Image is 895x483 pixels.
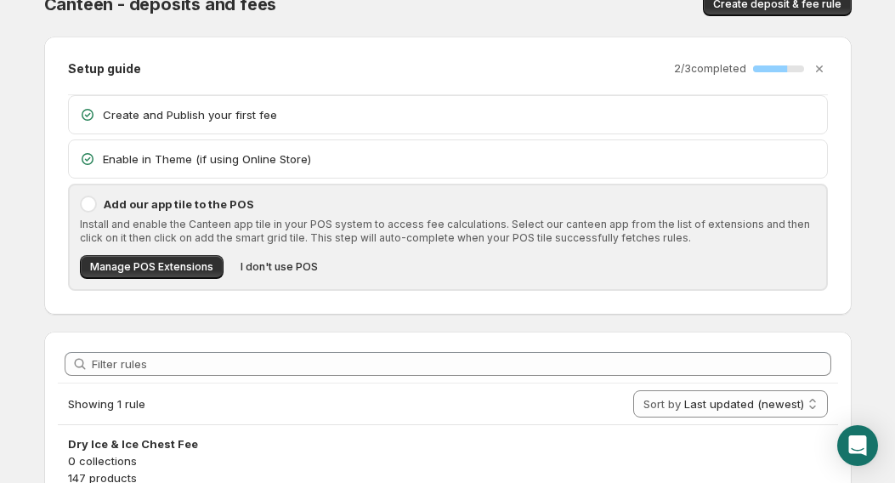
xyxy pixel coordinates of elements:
p: 0 collections [68,452,828,469]
button: I don't use POS [230,255,328,279]
input: Filter rules [92,352,831,376]
span: I don't use POS [241,260,318,274]
button: Manage POS Extensions [80,255,224,279]
p: Create and Publish your first fee [103,106,817,123]
p: 2 / 3 completed [674,62,746,76]
p: Add our app tile to the POS [104,196,816,213]
span: Showing 1 rule [68,397,145,411]
p: Enable in Theme (if using Online Store) [103,151,817,168]
button: Dismiss setup guide [807,57,831,81]
span: Manage POS Extensions [90,260,213,274]
h2: Setup guide [68,60,141,77]
p: Install and enable the Canteen app tile in your POS system to access fee calculations. Select our... [80,218,816,245]
div: Open Intercom Messenger [837,425,878,466]
h3: Dry Ice & Ice Chest Fee [68,435,828,452]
